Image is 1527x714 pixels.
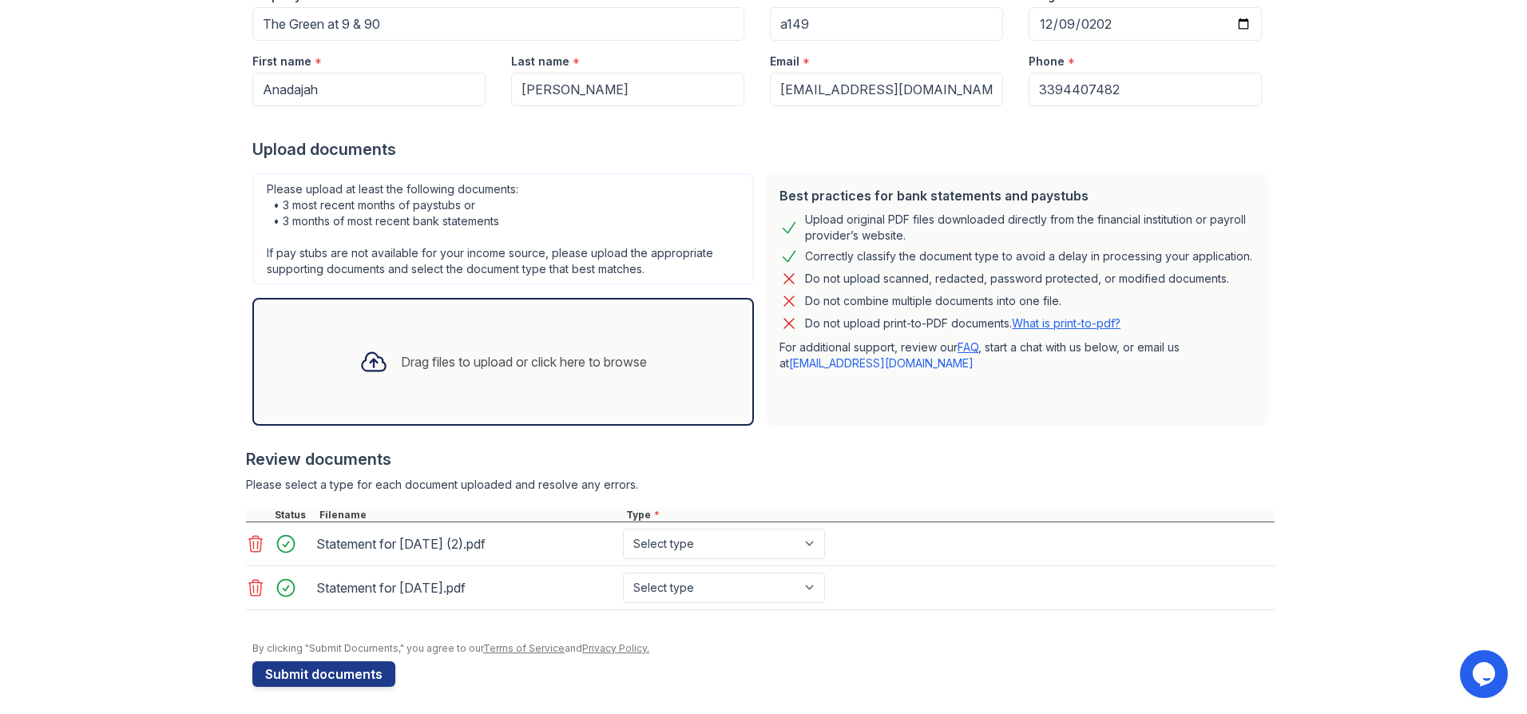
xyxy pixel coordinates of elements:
[805,315,1120,331] p: Do not upload print-to-PDF documents.
[272,509,316,522] div: Status
[483,642,565,654] a: Terms of Service
[252,642,1275,655] div: By clicking "Submit Documents," you agree to our and
[582,642,649,654] a: Privacy Policy.
[805,292,1061,311] div: Do not combine multiple documents into one file.
[316,575,617,601] div: Statement for [DATE].pdf
[779,186,1255,205] div: Best practices for bank statements and paystubs
[623,509,1275,522] div: Type
[1012,316,1120,330] a: What is print-to-pdf?
[779,339,1255,371] p: For additional support, review our , start a chat with us below, or email us at
[252,173,754,285] div: Please upload at least the following documents: • 3 most recent months of paystubs or • 3 months ...
[1029,54,1065,69] label: Phone
[770,54,799,69] label: Email
[252,661,395,687] button: Submit documents
[246,477,1275,493] div: Please select a type for each document uploaded and resolve any errors.
[511,54,569,69] label: Last name
[316,509,623,522] div: Filename
[316,531,617,557] div: Statement for [DATE] (2).pdf
[805,247,1252,266] div: Correctly classify the document type to avoid a delay in processing your application.
[958,340,978,354] a: FAQ
[252,54,311,69] label: First name
[805,212,1255,244] div: Upload original PDF files downloaded directly from the financial institution or payroll provider’...
[401,352,647,371] div: Drag files to upload or click here to browse
[805,269,1229,288] div: Do not upload scanned, redacted, password protected, or modified documents.
[789,356,974,370] a: [EMAIL_ADDRESS][DOMAIN_NAME]
[252,138,1275,161] div: Upload documents
[1460,650,1511,698] iframe: chat widget
[246,448,1275,470] div: Review documents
